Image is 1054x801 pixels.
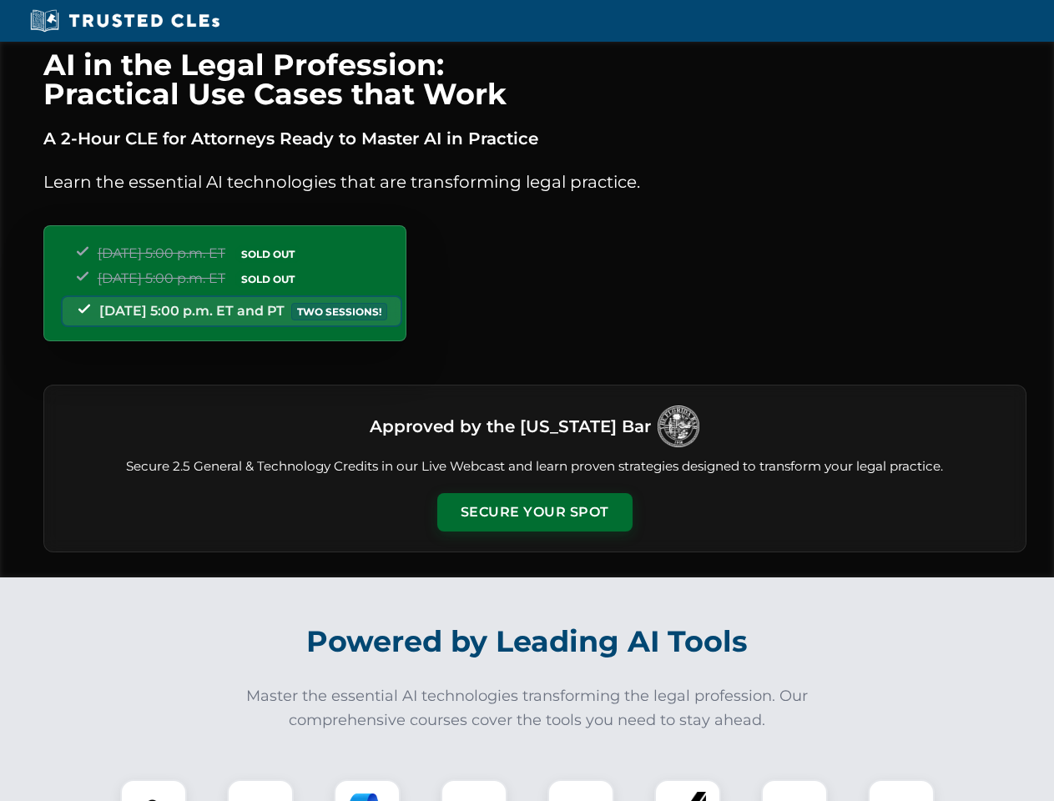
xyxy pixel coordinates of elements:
h2: Powered by Leading AI Tools [65,612,990,671]
p: Learn the essential AI technologies that are transforming legal practice. [43,169,1026,195]
h1: AI in the Legal Profession: Practical Use Cases that Work [43,50,1026,108]
span: SOLD OUT [235,245,300,263]
span: [DATE] 5:00 p.m. ET [98,270,225,286]
p: A 2-Hour CLE for Attorneys Ready to Master AI in Practice [43,125,1026,152]
h3: Approved by the [US_STATE] Bar [370,411,651,441]
span: [DATE] 5:00 p.m. ET [98,245,225,261]
button: Secure Your Spot [437,493,633,531]
span: SOLD OUT [235,270,300,288]
p: Master the essential AI technologies transforming the legal profession. Our comprehensive courses... [235,684,819,733]
img: Logo [658,406,699,447]
p: Secure 2.5 General & Technology Credits in our Live Webcast and learn proven strategies designed ... [64,457,1006,476]
img: Trusted CLEs [25,8,224,33]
